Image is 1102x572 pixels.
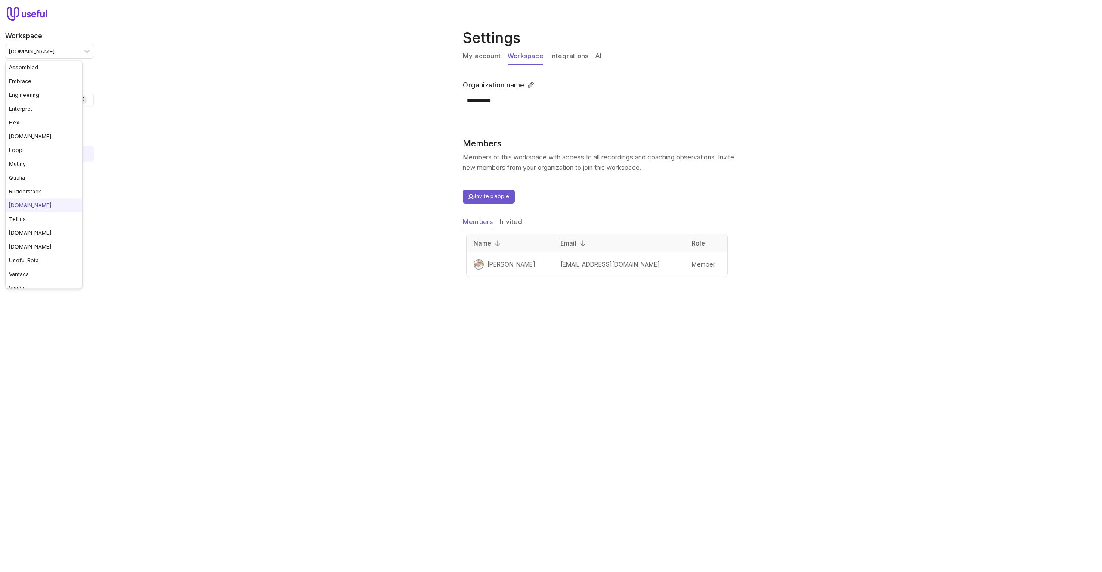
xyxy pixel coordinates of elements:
[9,147,22,153] span: Loop
[9,78,31,84] span: Embrace
[9,271,29,277] span: Vantaca
[9,230,51,236] span: [DOMAIN_NAME]
[9,119,19,126] span: Hex
[9,92,39,98] span: Engineering
[9,106,32,112] span: Enterpret
[9,257,39,264] span: Useful Beta
[9,243,51,250] span: [DOMAIN_NAME]
[9,202,51,208] span: [DOMAIN_NAME]
[9,161,26,167] span: Mutiny
[9,188,41,195] span: Rudderstack
[9,174,25,181] span: Qualia
[9,133,51,140] span: [DOMAIN_NAME]
[9,285,26,291] span: Vividly
[9,64,38,71] span: Assembled
[9,216,26,222] span: Tellius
